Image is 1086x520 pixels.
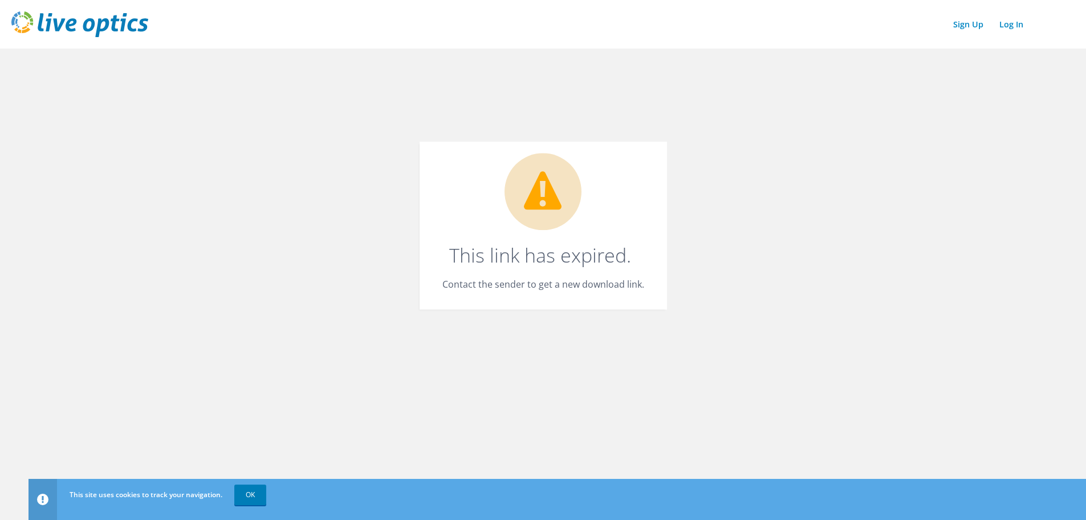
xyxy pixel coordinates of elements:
[947,16,989,33] a: Sign Up
[234,485,266,505] a: OK
[442,245,638,265] h1: This link has expired.
[994,16,1029,33] a: Log In
[442,276,644,292] p: Contact the sender to get a new download link.
[70,490,222,499] span: This site uses cookies to track your navigation.
[11,11,148,37] img: live_optics_svg.svg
